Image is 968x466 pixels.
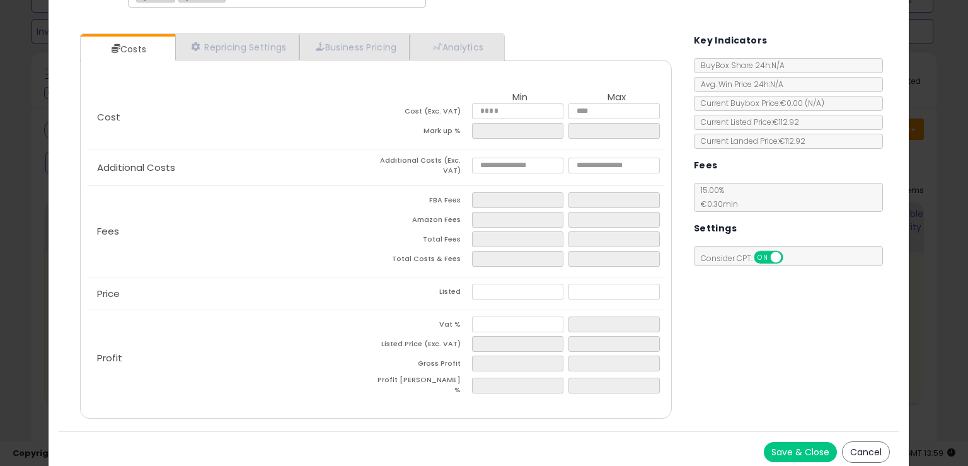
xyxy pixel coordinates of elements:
h5: Settings [694,221,737,236]
p: Cost [87,112,376,122]
a: Analytics [410,34,503,60]
td: Amazon Fees [376,212,472,231]
h5: Fees [694,158,718,173]
td: Gross Profit [376,356,472,375]
span: €0.30 min [694,199,738,209]
span: Consider CPT: [694,253,800,264]
span: Avg. Win Price 24h: N/A [694,79,783,90]
span: €0.00 [780,98,824,108]
a: Costs [81,37,174,62]
th: Min [472,92,568,103]
button: Save & Close [764,442,837,462]
td: Vat % [376,317,472,336]
a: Repricing Settings [175,34,300,60]
span: ON [755,252,771,263]
td: Additional Costs (Exc. VAT) [376,156,472,179]
td: Total Costs & Fees [376,251,472,271]
th: Max [568,92,665,103]
h5: Key Indicators [694,33,768,49]
p: Fees [87,226,376,236]
span: Current Listed Price: €112.92 [694,117,799,127]
td: Profit [PERSON_NAME] % [376,375,472,399]
td: FBA Fees [376,192,472,212]
p: Profit [87,353,376,363]
span: OFF [781,252,801,263]
a: Business Pricing [299,34,410,60]
span: ( N/A ) [805,98,824,108]
td: Listed Price (Exc. VAT) [376,336,472,356]
td: Total Fees [376,231,472,251]
span: Current Buybox Price: [694,98,824,108]
td: Mark up % [376,123,472,143]
button: Cancel [842,441,890,463]
p: Additional Costs [87,163,376,173]
span: 15.00 % [694,185,738,209]
span: Current Landed Price: €112.92 [694,136,805,146]
span: BuyBox Share 24h: N/A [694,60,785,71]
p: Price [87,289,376,299]
td: Cost (Exc. VAT) [376,103,472,123]
td: Listed [376,284,472,303]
